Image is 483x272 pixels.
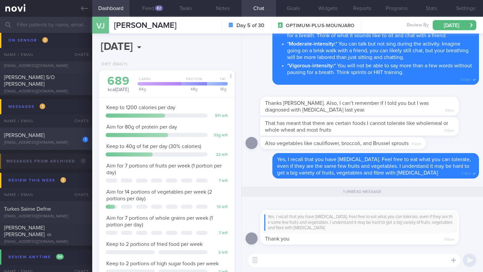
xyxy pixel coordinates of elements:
[211,250,228,255] div: 2 left
[7,176,68,185] div: Review this week
[444,235,454,242] span: 3:16pm
[99,62,127,67] div: Diet (Daily)
[106,163,222,175] span: Aim for 7 portions of fruits per week (1 portion per day)
[4,140,88,145] div: [EMAIL_ADDRESS][DOMAIN_NAME]
[445,107,454,113] span: 3:11pm
[4,75,55,87] span: [PERSON_NAME] S/O [PERSON_NAME]
[211,205,228,210] div: 13 left
[211,114,228,119] div: 511 left
[277,157,471,176] span: Yes, I recall that you have [MEDICAL_DATA]. Feel free to eat what you can tolerate, even if they ...
[289,41,335,47] strong: Moderate-intensity:
[433,20,476,30] button: [DATE]
[179,87,207,91] div: 48 g
[65,114,92,128] div: Chats
[444,127,454,133] span: 3:12pm
[106,215,213,227] span: Aim for 7 portions of whole grains per week (1 portion per day)
[461,169,471,176] span: 3:14pm
[106,75,131,93] div: kcal [DATE]
[80,158,86,164] span: 0
[4,240,88,245] div: [EMAIL_ADDRESS][DOMAIN_NAME]
[4,133,45,138] span: [PERSON_NAME]
[460,76,471,82] span: 3:03pm
[211,231,228,236] div: 7 left
[287,39,474,61] li: * * You can talk but not sing during the activity. Imagine going on a brisk walk with a friend, y...
[179,77,207,85] div: Protein
[65,188,92,201] div: Chats
[205,77,228,85] div: Fat
[40,104,45,109] span: 1
[211,133,228,138] div: 32 g left
[56,254,64,260] span: 94
[4,56,56,61] span: Mak [PERSON_NAME]
[211,179,228,184] div: 7 left
[265,121,448,133] span: That has meant that there are certain foods I cannot tolerate like wholemeal or whole wheat and m...
[60,177,66,183] span: 2
[106,105,175,110] span: Keep to 1200 calories per day
[265,141,409,146] span: Also vegetables like cauliflower, broccoli, and Brussel sprouts
[136,77,181,85] div: Carbs
[106,144,201,149] span: Keep to 40g of fat per day (30% calories)
[83,137,88,142] div: 1
[4,64,88,69] div: [EMAIL_ADDRESS][DOMAIN_NAME]
[289,63,334,68] strong: Vigorous-intensity:
[265,100,429,113] span: Thanks [PERSON_NAME]. Also, I can’t remember if I told you but I was diagnosed with [MEDICAL_DATA...
[286,22,354,29] span: OPTIMUM-PLUS-MOUNJARO
[211,152,228,157] div: 22 left
[5,157,88,166] div: Messages from Archived
[88,13,113,39] div: VJ
[106,261,219,266] span: Keep to 2 portions of high sugar foods per week
[287,61,474,76] li: * * You will not be able to say more than a few words without pausing for a breath. Think sprints...
[205,87,228,91] div: 18 g
[114,21,176,29] span: [PERSON_NAME]
[265,236,289,242] span: Thank you
[155,5,163,11] div: 82
[106,75,131,87] div: 689
[264,214,455,231] div: Yes, I recall that you have [MEDICAL_DATA]. Feel free to eat what you can tolerate, even if they ...
[4,214,88,219] div: [EMAIL_ADDRESS][DOMAIN_NAME]
[106,189,212,201] span: Aim for 14 portions of vegetables per week (2 portions per day)
[4,89,88,94] div: [EMAIL_ADDRESS][DOMAIN_NAME]
[411,140,421,146] span: 3:12pm
[4,206,51,212] span: Turkes Saime Defne
[236,22,264,29] strong: Day 5 of 30
[407,22,429,28] span: Review By
[136,87,181,91] div: 84 g
[7,102,47,111] div: Messages
[106,124,177,130] span: Aim for 80g of protein per day
[7,253,65,262] div: Review anytime
[106,242,203,247] span: Keep to 2 portions of fried food per week
[4,225,45,237] span: [PERSON_NAME] [PERSON_NAME]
